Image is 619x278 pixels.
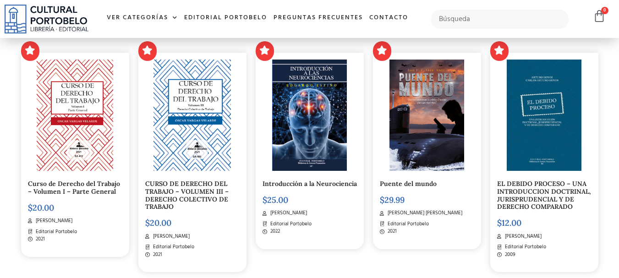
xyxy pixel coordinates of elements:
[151,251,162,259] span: 2021
[268,209,307,217] span: [PERSON_NAME]
[380,180,437,188] a: Puente del mundo
[268,220,312,228] span: Editorial Portobelo
[263,180,357,188] a: Introducción a la Neurociencia
[385,220,429,228] span: Editorial Portobelo
[151,243,194,251] span: Editorial Portobelo
[497,218,521,228] bdi: 12.00
[104,8,181,28] a: Ver Categorías
[28,180,120,196] a: Curso de Derecho del Trabajo – Volumen I – Parte General
[145,218,150,228] span: $
[503,233,542,240] span: [PERSON_NAME]
[497,180,591,211] a: EL DEBIDO PROCESO – UNA INTRODUCCION DOCTRINAL, JURISPRUDENCIAL Y DE DERECHO COMPARADO
[181,8,270,28] a: Editorial Portobelo
[145,218,171,228] bdi: 20.00
[268,228,280,235] span: 2022
[380,195,384,205] span: $
[385,228,397,235] span: 2021
[503,243,546,251] span: Editorial Portobelo
[37,60,113,171] img: Oscar-Vargas-tomo-1
[151,233,190,240] span: [PERSON_NAME]
[380,195,405,205] bdi: 29.99
[145,180,229,211] a: CURSO DE DERECHO DEL TRABAJO – VOLUMEN III – DERECHO COLECTIVO DE TRABAJO
[153,60,231,171] img: Curso_de_Derecho_del_Trabajo_Volumen_3
[385,209,462,217] span: [PERSON_NAME] [PERSON_NAME]
[601,7,608,14] span: 0
[263,195,288,205] bdi: 25.00
[33,228,77,236] span: Editorial Portobelo
[389,60,464,171] img: muestra.png
[28,202,33,213] span: $
[263,195,267,205] span: $
[431,10,569,29] input: Búsqueda
[503,251,515,259] span: 2009
[366,8,411,28] a: Contacto
[593,10,606,23] a: 0
[272,60,347,171] img: neurociencias.png
[270,8,366,28] a: Preguntas frecuentes
[33,217,72,225] span: [PERSON_NAME]
[507,60,581,171] img: BA104-1.jpg
[33,235,45,243] span: 2021
[28,202,54,213] bdi: 20.00
[497,218,502,228] span: $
